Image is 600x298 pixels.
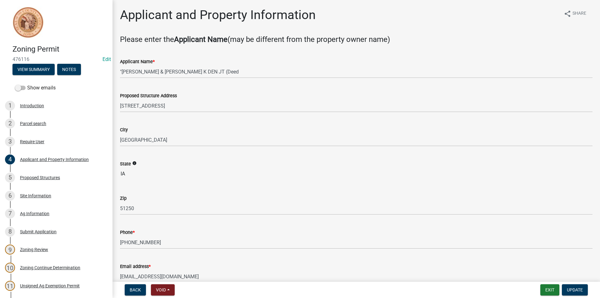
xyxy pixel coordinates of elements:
div: Parcel search [20,121,46,126]
div: 5 [5,173,15,183]
h4: Please enter the (may be different from the property owner name) [120,35,592,44]
label: Phone [120,230,135,235]
wm-modal-confirm: Summary [12,67,55,72]
div: Proposed Structures [20,175,60,180]
label: Email address [120,265,151,269]
button: Exit [540,284,559,295]
div: 6 [5,191,15,201]
button: Notes [57,64,81,75]
div: 3 [5,137,15,147]
button: Back [125,284,146,295]
label: State [120,162,131,166]
h1: Applicant and Property Information [120,8,316,23]
div: Applicant and Property Information [20,157,89,162]
div: Submit Application [20,230,57,234]
a: Edit [102,56,111,62]
div: Site Information [20,194,51,198]
wm-modal-confirm: Edit Application Number [102,56,111,62]
div: 4 [5,154,15,164]
label: Show emails [15,84,56,92]
img: Sioux County, Iowa [12,7,44,38]
strong: Applicant Name [174,35,227,44]
wm-modal-confirm: Notes [57,67,81,72]
div: 11 [5,281,15,291]
div: 10 [5,263,15,273]
div: 1 [5,101,15,111]
div: Require User [20,139,44,144]
span: 476116 [12,56,100,62]
button: Update [562,284,588,295]
button: Void [151,284,175,295]
div: Unsigned Ag Exemption Permit [20,284,80,288]
h4: Zoning Permit [12,45,107,54]
span: Share [572,10,586,18]
label: Zip [120,196,127,201]
span: Void [156,287,166,292]
div: Introduction [20,104,44,108]
span: Update [567,287,583,292]
i: share [564,10,571,18]
label: City [120,128,128,132]
button: shareShare [559,8,591,20]
label: Applicant Name [120,60,155,64]
div: 9 [5,245,15,255]
div: 8 [5,227,15,237]
i: info [132,161,137,165]
div: Ag Information [20,211,49,216]
button: View Summary [12,64,55,75]
span: Back [130,287,141,292]
label: Proposed Structure Address [120,94,177,98]
div: 7 [5,209,15,219]
div: 2 [5,119,15,129]
div: Zoning Review [20,247,48,252]
div: Zoning Continue Determination [20,265,80,270]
